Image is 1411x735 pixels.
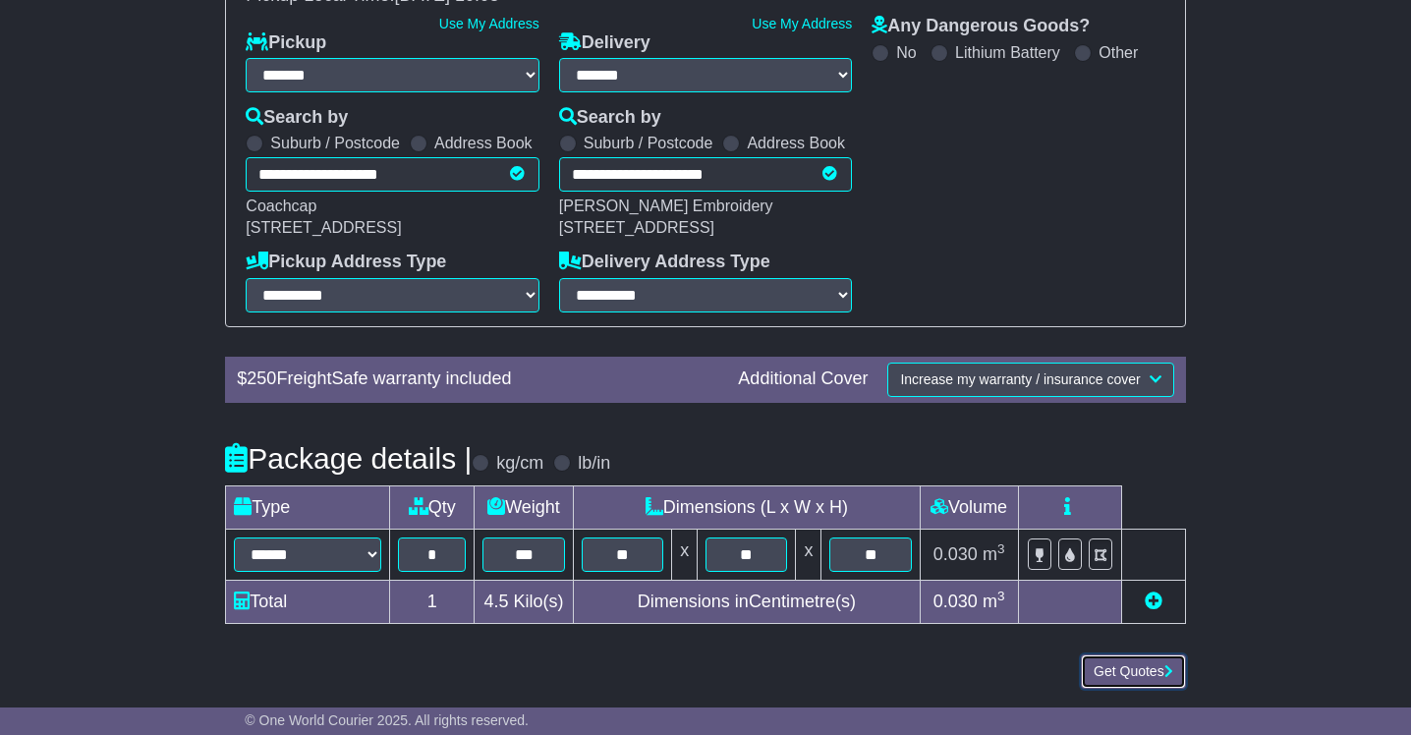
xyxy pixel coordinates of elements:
[227,368,728,390] div: $ FreightSafe warranty included
[226,580,390,623] td: Total
[997,589,1005,603] sup: 3
[246,219,401,236] span: [STREET_ADDRESS]
[247,368,276,388] span: 250
[574,580,921,623] td: Dimensions in Centimetre(s)
[584,134,713,152] label: Suburb / Postcode
[474,485,573,529] td: Weight
[752,16,852,31] a: Use My Address
[270,134,400,152] label: Suburb / Postcode
[896,43,916,62] label: No
[226,485,390,529] td: Type
[997,541,1005,556] sup: 3
[1145,592,1162,611] a: Add new item
[496,453,543,475] label: kg/cm
[747,134,845,152] label: Address Book
[983,592,1005,611] span: m
[887,363,1173,397] button: Increase my warranty / insurance cover
[955,43,1060,62] label: Lithium Battery
[672,529,698,580] td: x
[559,32,650,54] label: Delivery
[933,544,978,564] span: 0.030
[246,32,326,54] label: Pickup
[983,544,1005,564] span: m
[559,219,714,236] span: [STREET_ADDRESS]
[559,252,770,273] label: Delivery Address Type
[246,252,446,273] label: Pickup Address Type
[390,580,475,623] td: 1
[1099,43,1138,62] label: Other
[920,485,1018,529] td: Volume
[439,16,539,31] a: Use My Address
[225,442,472,475] h4: Package details |
[1081,654,1186,689] button: Get Quotes
[484,592,509,611] span: 4.5
[574,485,921,529] td: Dimensions (L x W x H)
[434,134,533,152] label: Address Book
[390,485,475,529] td: Qty
[559,198,773,214] span: [PERSON_NAME] Embroidery
[728,368,877,390] div: Additional Cover
[796,529,821,580] td: x
[245,712,529,728] span: © One World Courier 2025. All rights reserved.
[578,453,610,475] label: lb/in
[900,371,1140,387] span: Increase my warranty / insurance cover
[474,580,573,623] td: Kilo(s)
[872,16,1090,37] label: Any Dangerous Goods?
[559,107,661,129] label: Search by
[246,198,316,214] span: Coachcap
[246,107,348,129] label: Search by
[933,592,978,611] span: 0.030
